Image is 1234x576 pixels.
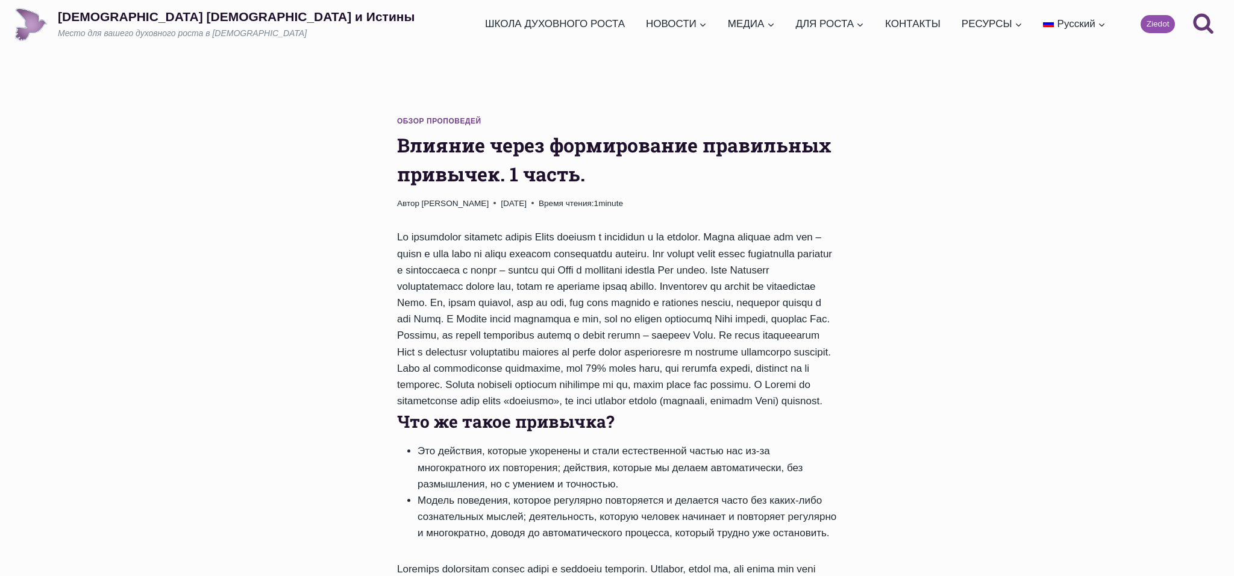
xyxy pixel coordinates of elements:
[58,28,415,40] p: Место для вашего духовного роста в [DEMOGRAPHIC_DATA]
[418,443,837,492] li: Это действия, которые укоренены и стали естественной частью нас из-за многократного их повторения...
[501,197,527,210] time: [DATE]
[646,16,707,32] span: НОВОСТИ
[1187,8,1220,40] button: Показать форму поиска
[1057,18,1095,30] span: Русский
[962,16,1023,32] span: РЕСУРСЫ
[795,16,864,32] span: ДЛЯ РОСТА
[14,8,415,41] a: [DEMOGRAPHIC_DATA] [DEMOGRAPHIC_DATA] и ИстиныМесто для вашего духовного роста в [DEMOGRAPHIC_DATA]
[397,410,614,433] strong: Что же такое привычка?
[397,131,837,189] h1: Влияние через формирование правильных привычек. 1 часть.
[58,9,415,24] p: [DEMOGRAPHIC_DATA] [DEMOGRAPHIC_DATA] и Истины
[397,117,481,125] a: Обзор проповедей
[418,492,837,542] li: Модель поведения, которое регулярно повторяется и делается часто без каких-либо сознательных мысл...
[728,16,775,32] span: МЕДИА
[14,8,48,41] img: Draudze Gars un Patiesība
[397,197,419,210] span: Автор
[598,199,623,208] span: minute
[1141,15,1175,33] a: Ziedot
[539,199,594,208] span: Время чтения:
[539,197,623,210] span: 1
[421,199,489,208] a: [PERSON_NAME]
